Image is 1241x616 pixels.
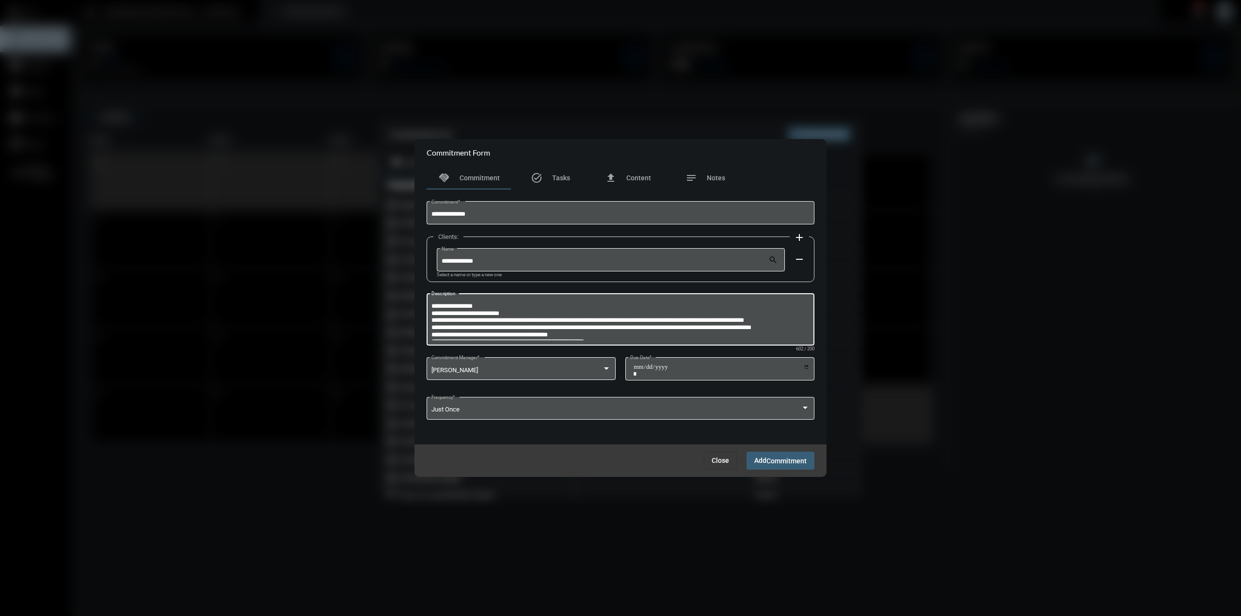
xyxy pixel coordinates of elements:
mat-hint: 602 / 200 [796,347,814,352]
button: AddCommitment [747,452,814,470]
mat-icon: file_upload [605,172,617,184]
mat-icon: add [794,232,805,243]
span: Add [754,457,807,464]
mat-icon: remove [794,253,805,265]
button: Close [704,452,737,469]
mat-icon: search [768,255,780,267]
span: Commitment [766,457,807,465]
mat-icon: notes [685,172,697,184]
span: Close [712,457,729,464]
span: Commitment [460,174,500,182]
mat-icon: task_alt [531,172,542,184]
span: Notes [707,174,725,182]
span: [PERSON_NAME] [431,366,478,374]
label: Clients: [433,233,463,240]
mat-hint: Select a name or type a new one [437,272,502,278]
span: Just Once [431,406,460,413]
span: Content [626,174,651,182]
h2: Commitment Form [427,148,490,157]
span: Tasks [552,174,570,182]
mat-icon: handshake [438,172,450,184]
